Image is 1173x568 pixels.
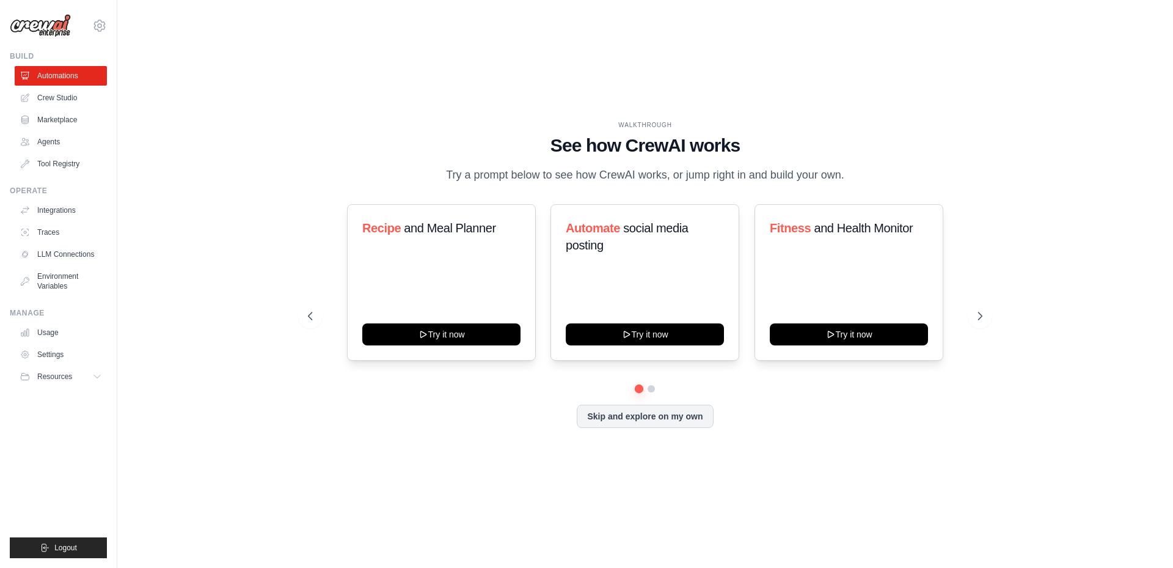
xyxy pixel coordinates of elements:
[362,323,521,345] button: Try it now
[10,537,107,558] button: Logout
[15,323,107,342] a: Usage
[308,120,982,130] div: WALKTHROUGH
[10,186,107,196] div: Operate
[10,51,107,61] div: Build
[54,543,77,553] span: Logout
[566,221,689,252] span: social media posting
[770,323,928,345] button: Try it now
[15,88,107,108] a: Crew Studio
[566,323,724,345] button: Try it now
[15,154,107,174] a: Tool Registry
[404,221,495,235] span: and Meal Planner
[15,367,107,386] button: Resources
[37,372,72,382] span: Resources
[15,345,107,364] a: Settings
[10,308,107,318] div: Manage
[15,132,107,152] a: Agents
[440,166,850,184] p: Try a prompt below to see how CrewAI works, or jump right in and build your own.
[814,221,913,235] span: and Health Monitor
[362,221,401,235] span: Recipe
[577,405,713,428] button: Skip and explore on my own
[15,223,107,242] a: Traces
[15,110,107,130] a: Marketplace
[15,267,107,296] a: Environment Variables
[15,245,107,264] a: LLM Connections
[15,201,107,220] a: Integrations
[15,66,107,86] a: Automations
[308,135,982,157] h1: See how CrewAI works
[770,221,811,235] span: Fitness
[10,14,71,37] img: Logo
[566,221,620,235] span: Automate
